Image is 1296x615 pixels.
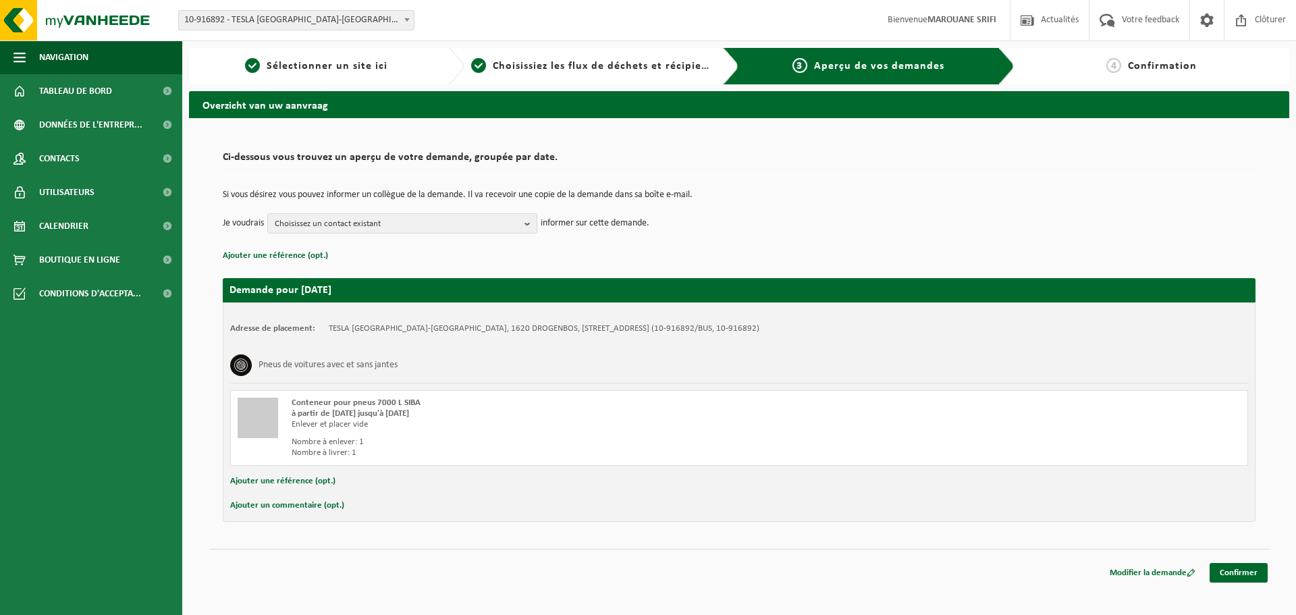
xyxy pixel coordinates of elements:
iframe: chat widget [7,585,225,615]
span: 2 [471,58,486,73]
a: 1Sélectionner un site ici [196,58,437,74]
span: 1 [245,58,260,73]
span: Utilisateurs [39,176,94,209]
button: Ajouter une référence (opt.) [230,473,335,490]
span: Navigation [39,41,88,74]
strong: à partir de [DATE] jusqu'à [DATE] [292,409,409,418]
button: Choisissez un contact existant [267,213,537,234]
div: Nombre à livrer: 1 [292,448,793,458]
strong: Adresse de placement: [230,324,315,333]
span: Conditions d'accepta... [39,277,141,311]
button: Ajouter un commentaire (opt.) [230,497,344,514]
span: Confirmation [1128,61,1197,72]
span: 10-916892 - TESLA BELGIUM-DROGENBOS - DROGENBOS [179,11,414,30]
a: 2Choisissiez les flux de déchets et récipients [471,58,713,74]
p: informer sur cette demande. [541,213,649,234]
h3: Pneus de voitures avec et sans jantes [259,354,398,376]
strong: MAROUANE SRIFI [927,15,996,25]
span: 10-916892 - TESLA BELGIUM-DROGENBOS - DROGENBOS [178,10,414,30]
span: Choisissez un contact existant [275,214,519,234]
span: Conteneur pour pneus 7000 L SIBA [292,398,421,407]
span: Sélectionner un site ici [267,61,387,72]
a: Modifier la demande [1100,563,1206,583]
span: Données de l'entrepr... [39,108,142,142]
span: 3 [792,58,807,73]
td: TESLA [GEOGRAPHIC_DATA]-[GEOGRAPHIC_DATA], 1620 DROGENBOS, [STREET_ADDRESS] (10-916892/BUS, 10-91... [329,323,759,334]
p: Si vous désirez vous pouvez informer un collègue de la demande. Il va recevoir une copie de la de... [223,190,1255,200]
div: Nombre à enlever: 1 [292,437,793,448]
span: Tableau de bord [39,74,112,108]
p: Je voudrais [223,213,264,234]
span: Calendrier [39,209,88,243]
h2: Overzicht van uw aanvraag [189,91,1289,117]
div: Enlever et placer vide [292,419,793,430]
button: Ajouter une référence (opt.) [223,247,328,265]
span: 4 [1106,58,1121,73]
span: Aperçu de vos demandes [814,61,944,72]
strong: Demande pour [DATE] [230,285,331,296]
span: Choisissiez les flux de déchets et récipients [493,61,718,72]
span: Contacts [39,142,80,176]
a: Confirmer [1210,563,1268,583]
span: Boutique en ligne [39,243,120,277]
h2: Ci-dessous vous trouvez un aperçu de votre demande, groupée par date. [223,152,1255,170]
